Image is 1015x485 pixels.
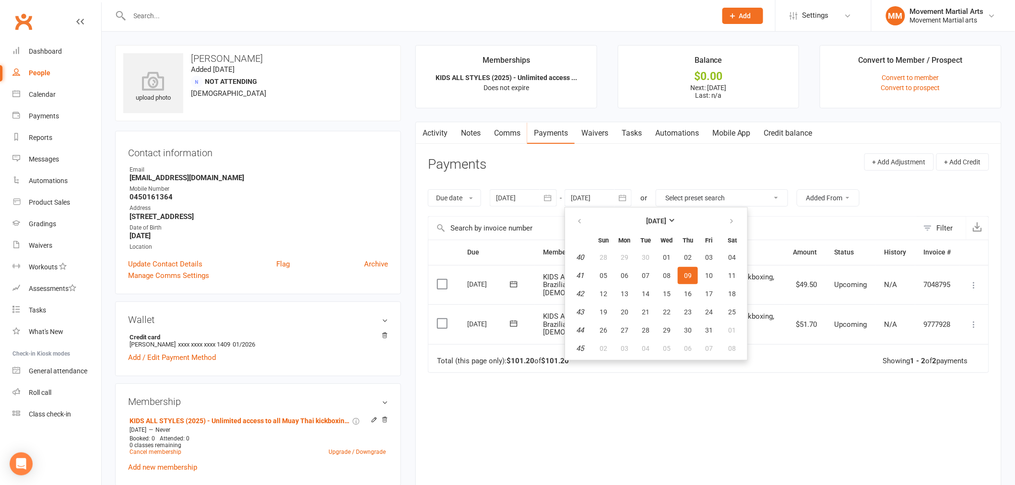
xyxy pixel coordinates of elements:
[699,322,719,339] button: 31
[826,240,876,265] th: Status
[130,212,388,221] strong: [STREET_ADDRESS]
[915,304,960,344] td: 9777928
[728,308,736,316] span: 25
[663,254,671,261] span: 01
[932,357,937,365] strong: 2
[699,340,719,357] button: 07
[600,272,607,279] span: 05
[757,122,819,144] a: Credit balance
[428,189,481,207] button: Due date
[728,254,736,261] span: 04
[646,217,666,225] strong: [DATE]
[600,290,607,298] span: 12
[130,204,388,213] div: Address
[600,345,607,352] span: 02
[178,341,230,348] span: xxxx xxxx xxxx 1409
[663,326,671,334] span: 29
[835,320,867,329] span: Upcoming
[678,303,698,321] button: 23
[657,285,677,302] button: 15
[130,417,351,425] a: KIDS ALL STYLES (2025) - Unlimited access to all Muay Thai kickboxing, Brazilian Jiu jitsu, Mixed...
[627,84,791,99] p: Next: [DATE] Last: n/a
[785,240,826,265] th: Amount
[467,316,511,331] div: [DATE]
[128,396,388,407] h3: Membership
[29,69,50,77] div: People
[29,134,52,141] div: Reports
[12,127,101,149] a: Reports
[937,222,953,234] div: Filter
[29,198,70,206] div: Product Sales
[12,170,101,192] a: Automations
[663,308,671,316] span: 22
[621,326,628,334] span: 27
[720,340,744,357] button: 08
[12,360,101,382] a: General attendance kiosk mode
[678,267,698,284] button: 09
[12,192,101,213] a: Product Sales
[636,303,656,321] button: 21
[12,382,101,404] a: Roll call
[593,303,614,321] button: 19
[883,357,968,365] div: Showing of payments
[29,263,58,271] div: Workouts
[835,280,867,289] span: Upcoming
[614,267,635,284] button: 06
[663,272,671,279] span: 08
[684,345,692,352] span: 06
[684,308,692,316] span: 23
[29,177,68,185] div: Automations
[705,345,713,352] span: 07
[576,271,584,280] em: 41
[661,237,673,244] small: Wednesday
[621,345,628,352] span: 03
[130,334,383,341] strong: Credit card
[649,122,706,144] a: Automations
[720,249,744,266] button: 04
[657,340,677,357] button: 05
[543,312,775,336] span: KIDS ALL STYLES (2025) - Unlimited access to all Muay Thai kickboxing, Brazilian Jiu jitsu, Mixed...
[128,314,388,325] h3: Wallet
[12,213,101,235] a: Gradings
[123,71,183,103] div: upload photo
[919,217,966,240] button: Filter
[720,285,744,302] button: 18
[720,303,744,321] button: 25
[621,290,628,298] span: 13
[614,303,635,321] button: 20
[128,352,216,363] a: Add / Edit Payment Method
[364,258,388,270] a: Archive
[12,404,101,425] a: Class kiosk mode
[678,322,698,339] button: 30
[576,253,584,262] em: 40
[593,249,614,266] button: 28
[699,285,719,302] button: 17
[684,290,692,298] span: 16
[785,304,826,344] td: $51.70
[614,285,635,302] button: 13
[130,223,388,232] div: Date of Birth
[128,270,209,281] a: Manage Comms Settings
[128,332,388,349] li: [PERSON_NAME]
[705,272,713,279] span: 10
[29,242,52,249] div: Waivers
[885,280,897,289] span: N/A
[276,258,290,270] a: Flag
[12,105,101,127] a: Payments
[128,144,388,158] h3: Contact information
[722,8,763,24] button: Add
[12,41,101,62] a: Dashboard
[618,237,630,244] small: Monday
[859,54,963,71] div: Convert to Member / Prospect
[593,285,614,302] button: 12
[12,84,101,105] a: Calendar
[642,326,649,334] span: 28
[699,303,719,321] button: 24
[636,340,656,357] button: 04
[640,192,647,204] div: or
[915,240,960,265] th: Invoice #
[191,89,266,98] span: [DEMOGRAPHIC_DATA]
[678,249,698,266] button: 02
[695,54,722,71] div: Balance
[29,389,51,396] div: Roll call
